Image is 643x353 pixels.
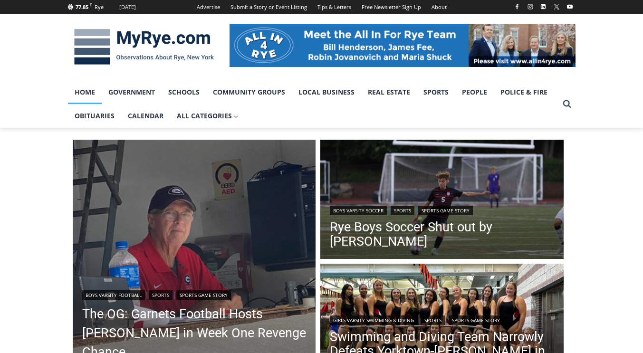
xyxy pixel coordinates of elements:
a: YouTube [564,1,576,12]
span: All Categories [177,111,239,121]
img: MyRye.com [68,22,220,72]
div: Rye [95,3,104,11]
a: Community Groups [206,80,292,104]
img: All in for Rye [230,24,576,67]
nav: Primary Navigation [68,80,558,128]
a: People [455,80,494,104]
img: (PHOTO: Rye Boys Soccer's Silas Kavanagh in his team's 3-0 loss to Byram Hills on Septmber 10, 20... [320,140,564,261]
a: Government [102,80,162,104]
a: Local Business [292,80,361,104]
a: Sports [417,80,455,104]
a: Sports [421,315,445,325]
a: Linkedin [537,1,549,12]
a: Sports [391,206,414,215]
a: Instagram [525,1,536,12]
a: Girls Varsity Swimming & Diving [330,315,417,325]
div: | | [82,288,307,300]
a: Facebook [511,1,523,12]
a: Boys Varsity Football [82,290,145,300]
a: All Categories [170,104,245,128]
span: 77.85 [76,3,88,10]
a: Calendar [121,104,170,128]
a: Obituaries [68,104,121,128]
a: Sports Game Story [418,206,473,215]
span: F [90,2,92,7]
a: Home [68,80,102,104]
a: Sports Game Story [176,290,231,300]
a: Sports Game Story [449,315,503,325]
a: X [551,1,562,12]
div: | | [330,204,554,215]
a: Police & Fire [494,80,554,104]
div: [DATE] [119,3,136,11]
div: | | [330,314,554,325]
a: Boys Varsity Soccer [330,206,387,215]
a: Read More Rye Boys Soccer Shut out by Byram Hills [320,140,564,261]
a: Schools [162,80,206,104]
a: Real Estate [361,80,417,104]
a: Rye Boys Soccer Shut out by [PERSON_NAME] [330,220,554,248]
button: View Search Form [558,95,576,113]
a: Sports [149,290,173,300]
